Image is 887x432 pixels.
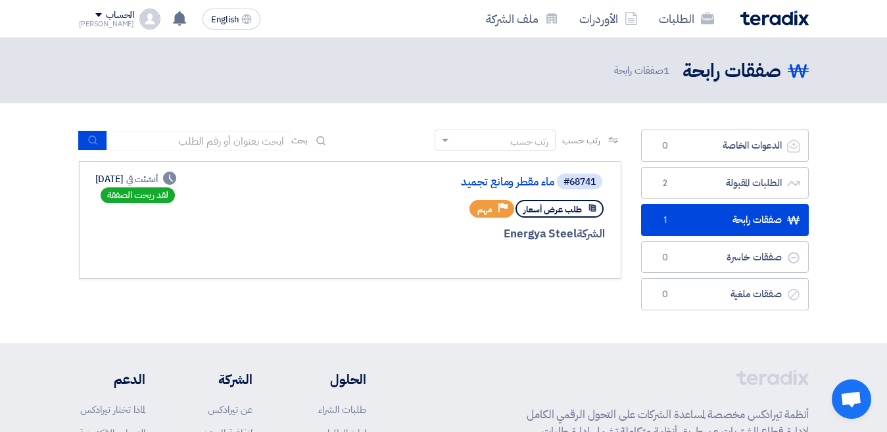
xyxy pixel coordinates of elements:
h2: صفقات رابحة [683,59,781,84]
a: Open chat [832,379,871,419]
a: الطلبات [648,3,725,34]
a: صفقات خاسرة0 [641,241,809,274]
li: الدعم [79,370,145,389]
button: English [203,9,260,30]
span: English [211,15,239,24]
span: 1 [658,214,673,227]
span: أنشئت في [126,172,158,186]
span: بحث [291,133,308,147]
a: عن تيرادكس [208,402,252,417]
a: الدعوات الخاصة0 [641,130,809,162]
span: 2 [658,177,673,190]
li: الشركة [184,370,252,389]
span: الشركة [577,226,605,242]
div: لقد ربحت الصفقة [101,187,175,203]
span: صفقات رابحة [614,63,672,78]
span: 0 [658,288,673,301]
li: الحلول [292,370,366,389]
span: 1 [663,63,669,78]
span: مهم [477,203,492,216]
a: لماذا تختار تيرادكس [80,402,145,417]
span: 0 [658,251,673,264]
a: ماء مقطر ومانع تجميد [291,176,554,188]
a: صفقات ملغية0 [641,278,809,310]
div: رتب حسب [510,135,548,149]
a: الطلبات المقبولة2 [641,167,809,199]
div: [PERSON_NAME] [79,20,135,28]
input: ابحث بعنوان أو رقم الطلب [107,131,291,151]
a: صفقات رابحة1 [641,204,809,236]
div: [DATE] [95,172,177,186]
span: رتب حسب [562,133,600,147]
div: الحساب [106,10,134,21]
a: الأوردرات [569,3,648,34]
span: 0 [658,139,673,153]
span: طلب عرض أسعار [523,203,582,216]
div: Energya Steel [289,226,605,243]
div: #68741 [563,178,596,187]
img: Teradix logo [740,11,809,26]
img: profile_test.png [139,9,160,30]
a: طلبات الشراء [318,402,366,417]
a: ملف الشركة [475,3,569,34]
